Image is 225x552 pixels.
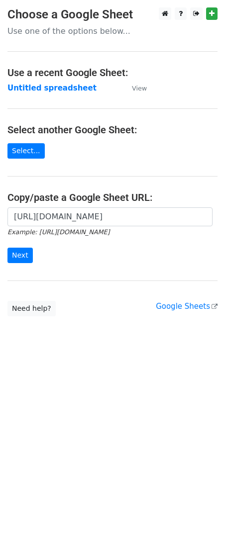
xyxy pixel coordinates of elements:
h4: Copy/paste a Google Sheet URL: [7,191,218,203]
h3: Choose a Google Sheet [7,7,218,22]
h4: Use a recent Google Sheet: [7,67,218,79]
a: Need help? [7,301,56,316]
small: View [132,85,147,92]
p: Use one of the options below... [7,26,218,36]
input: Paste your Google Sheet URL here [7,207,213,226]
input: Next [7,248,33,263]
a: View [122,84,147,92]
iframe: Chat Widget [175,504,225,552]
small: Example: [URL][DOMAIN_NAME] [7,228,110,236]
a: Untitled spreadsheet [7,84,97,92]
a: Google Sheets [156,302,218,311]
h4: Select another Google Sheet: [7,124,218,136]
a: Select... [7,143,45,159]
